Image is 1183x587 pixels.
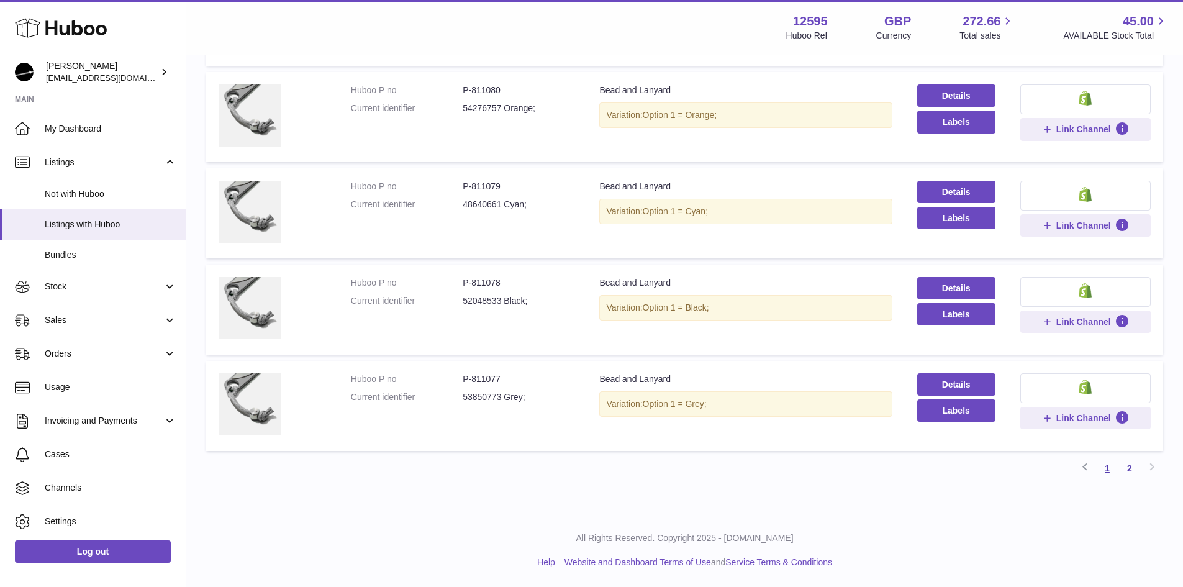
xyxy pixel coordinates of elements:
[643,303,709,312] span: Option 1 = Black;
[45,219,176,230] span: Listings with Huboo
[45,157,163,168] span: Listings
[917,181,995,203] a: Details
[917,399,995,422] button: Labels
[917,277,995,299] a: Details
[793,13,828,30] strong: 12595
[599,391,892,417] div: Variation:
[959,30,1015,42] span: Total sales
[463,391,574,403] dd: 53850773 Grey;
[45,281,163,293] span: Stock
[463,373,574,385] dd: P-811077
[463,295,574,307] dd: 52048533 Black;
[564,557,711,567] a: Website and Dashboard Terms of Use
[1096,457,1118,480] a: 1
[45,314,163,326] span: Sales
[599,102,892,128] div: Variation:
[463,84,574,96] dd: P-811080
[45,448,176,460] span: Cases
[1056,316,1111,327] span: Link Channel
[45,249,176,261] span: Bundles
[959,13,1015,42] a: 272.66 Total sales
[219,373,281,435] img: Bead and Lanyard
[45,482,176,494] span: Channels
[884,13,911,30] strong: GBP
[219,277,281,339] img: Bead and Lanyard
[45,348,163,360] span: Orders
[560,557,832,568] li: and
[876,30,912,42] div: Currency
[1118,457,1141,480] a: 2
[917,303,995,325] button: Labels
[1079,283,1092,298] img: shopify-small.png
[46,73,183,83] span: [EMAIL_ADDRESS][DOMAIN_NAME]
[1063,13,1168,42] a: 45.00 AVAILABLE Stock Total
[1056,412,1111,424] span: Link Channel
[219,181,281,243] img: Bead and Lanyard
[351,84,463,96] dt: Huboo P no
[351,102,463,114] dt: Current identifier
[917,373,995,396] a: Details
[15,63,34,81] img: internalAdmin-12595@internal.huboo.com
[917,207,995,229] button: Labels
[1056,220,1111,231] span: Link Channel
[463,277,574,289] dd: P-811078
[1020,214,1151,237] button: Link Channel
[463,102,574,114] dd: 54276757 Orange;
[351,295,463,307] dt: Current identifier
[599,181,892,193] div: Bead and Lanyard
[1020,407,1151,429] button: Link Channel
[599,199,892,224] div: Variation:
[599,84,892,96] div: Bead and Lanyard
[463,181,574,193] dd: P-811079
[45,381,176,393] span: Usage
[1079,187,1092,202] img: shopify-small.png
[963,13,1000,30] span: 272.66
[351,199,463,211] dt: Current identifier
[1063,30,1168,42] span: AVAILABLE Stock Total
[725,557,832,567] a: Service Terms & Conditions
[643,206,708,216] span: Option 1 = Cyan;
[1020,118,1151,140] button: Link Channel
[643,399,707,409] span: Option 1 = Grey;
[45,415,163,427] span: Invoicing and Payments
[45,188,176,200] span: Not with Huboo
[1020,311,1151,333] button: Link Channel
[45,123,176,135] span: My Dashboard
[46,60,158,84] div: [PERSON_NAME]
[219,84,281,147] img: Bead and Lanyard
[643,110,717,120] span: Option 1 = Orange;
[351,277,463,289] dt: Huboo P no
[351,391,463,403] dt: Current identifier
[1079,380,1092,394] img: shopify-small.png
[1079,91,1092,106] img: shopify-small.png
[1056,124,1111,135] span: Link Channel
[351,373,463,385] dt: Huboo P no
[45,516,176,527] span: Settings
[1123,13,1154,30] span: 45.00
[196,532,1173,544] p: All Rights Reserved. Copyright 2025 - [DOMAIN_NAME]
[15,540,171,563] a: Log out
[599,277,892,289] div: Bead and Lanyard
[917,111,995,133] button: Labels
[917,84,995,107] a: Details
[599,373,892,385] div: Bead and Lanyard
[599,295,892,321] div: Variation:
[463,199,574,211] dd: 48640661 Cyan;
[351,181,463,193] dt: Huboo P no
[537,557,555,567] a: Help
[786,30,828,42] div: Huboo Ref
